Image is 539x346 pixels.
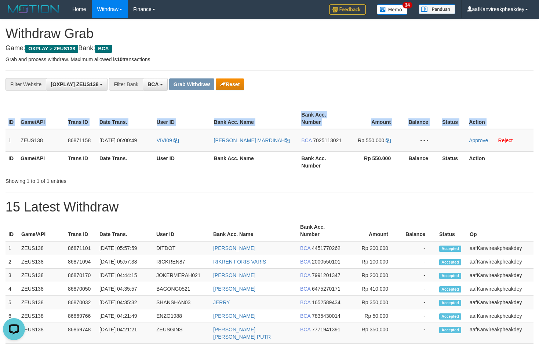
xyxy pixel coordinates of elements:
[65,108,96,129] th: Trans ID
[6,220,18,241] th: ID
[65,151,96,172] th: Trans ID
[210,220,297,241] th: Bank Acc. Name
[18,151,65,172] th: Game/API
[96,282,153,296] td: [DATE] 04:35:57
[312,245,340,251] span: Copy 4451770262 to clipboard
[439,108,466,129] th: Status
[46,78,108,91] button: [OXPLAY] ZEUS138
[439,273,461,279] span: Accepted
[419,4,455,14] img: panduan.png
[68,137,91,143] span: 86871158
[96,309,153,323] td: [DATE] 04:21:49
[157,137,172,143] span: VIVI09
[6,108,18,129] th: ID
[467,309,533,323] td: aafKanvireakpheakdey
[169,78,214,90] button: Grab Withdraw
[6,78,46,91] div: Filter Website
[211,108,299,129] th: Bank Acc. Name
[439,313,461,320] span: Accepted
[399,323,436,344] td: -
[6,296,18,309] td: 5
[344,269,399,282] td: Rp 200,000
[300,286,310,292] span: BCA
[467,255,533,269] td: aafKanvireakpheakdey
[65,269,96,282] td: 86870170
[399,282,436,296] td: -
[300,259,310,265] span: BCA
[213,245,255,251] a: [PERSON_NAME]
[300,299,310,305] span: BCA
[312,299,340,305] span: Copy 1652589434 to clipboard
[117,56,123,62] strong: 10
[312,327,340,332] span: Copy 7771941391 to clipboard
[213,272,255,278] a: [PERSON_NAME]
[18,269,65,282] td: ZEUS138
[344,255,399,269] td: Rp 100,000
[65,323,96,344] td: 86869748
[399,296,436,309] td: -
[300,245,310,251] span: BCA
[153,255,210,269] td: RICKREN87
[99,137,137,143] span: [DATE] 06:00:49
[312,259,340,265] span: Copy 2000550101 to clipboard
[403,2,412,8] span: 34
[439,259,461,265] span: Accepted
[213,259,266,265] a: RIKREN FORIS VARIS
[216,78,244,90] button: Reset
[153,241,210,255] td: DITDOT
[6,174,219,185] div: Showing 1 to 1 of 1 entries
[498,137,513,143] a: Reject
[6,241,18,255] td: 1
[439,286,461,292] span: Accepted
[65,296,96,309] td: 86870032
[329,4,366,15] img: Feedback.jpg
[153,269,210,282] td: JOKERMERAH021
[65,255,96,269] td: 86871094
[213,286,255,292] a: [PERSON_NAME]
[298,151,346,172] th: Bank Acc. Number
[399,241,436,255] td: -
[6,129,18,152] td: 1
[95,45,112,53] span: BCA
[300,327,310,332] span: BCA
[344,309,399,323] td: Rp 50,000
[96,220,153,241] th: Date Trans.
[467,296,533,309] td: aafKanvireakpheakdey
[467,323,533,344] td: aafKanvireakpheakdey
[153,296,210,309] td: SHANSHAN03
[65,282,96,296] td: 86870050
[467,220,533,241] th: Op
[344,296,399,309] td: Rp 350,000
[96,269,153,282] td: [DATE] 04:44:15
[469,137,488,143] a: Approve
[6,26,533,41] h1: Withdraw Grab
[18,255,65,269] td: ZEUS138
[153,309,210,323] td: ENZO1988
[65,309,96,323] td: 86869766
[154,108,211,129] th: User ID
[301,137,312,143] span: BCA
[213,299,230,305] a: JERRY
[65,220,96,241] th: Trans ID
[153,220,210,241] th: User ID
[358,137,384,143] span: Rp 550.000
[18,296,65,309] td: ZEUS138
[96,151,154,172] th: Date Trans.
[6,56,533,63] p: Grab and process withdraw. Maximum allowed is transactions.
[436,220,467,241] th: Status
[377,4,408,15] img: Button%20Memo.svg
[18,241,65,255] td: ZEUS138
[6,151,18,172] th: ID
[18,108,65,129] th: Game/API
[3,3,25,25] button: Open LiveChat chat widget
[153,323,210,344] td: ZEUSGINS
[6,255,18,269] td: 2
[399,255,436,269] td: -
[297,220,344,241] th: Bank Acc. Number
[6,269,18,282] td: 3
[96,108,154,129] th: Date Trans.
[96,296,153,309] td: [DATE] 04:35:32
[467,241,533,255] td: aafKanvireakpheakdey
[6,282,18,296] td: 4
[18,309,65,323] td: ZEUS138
